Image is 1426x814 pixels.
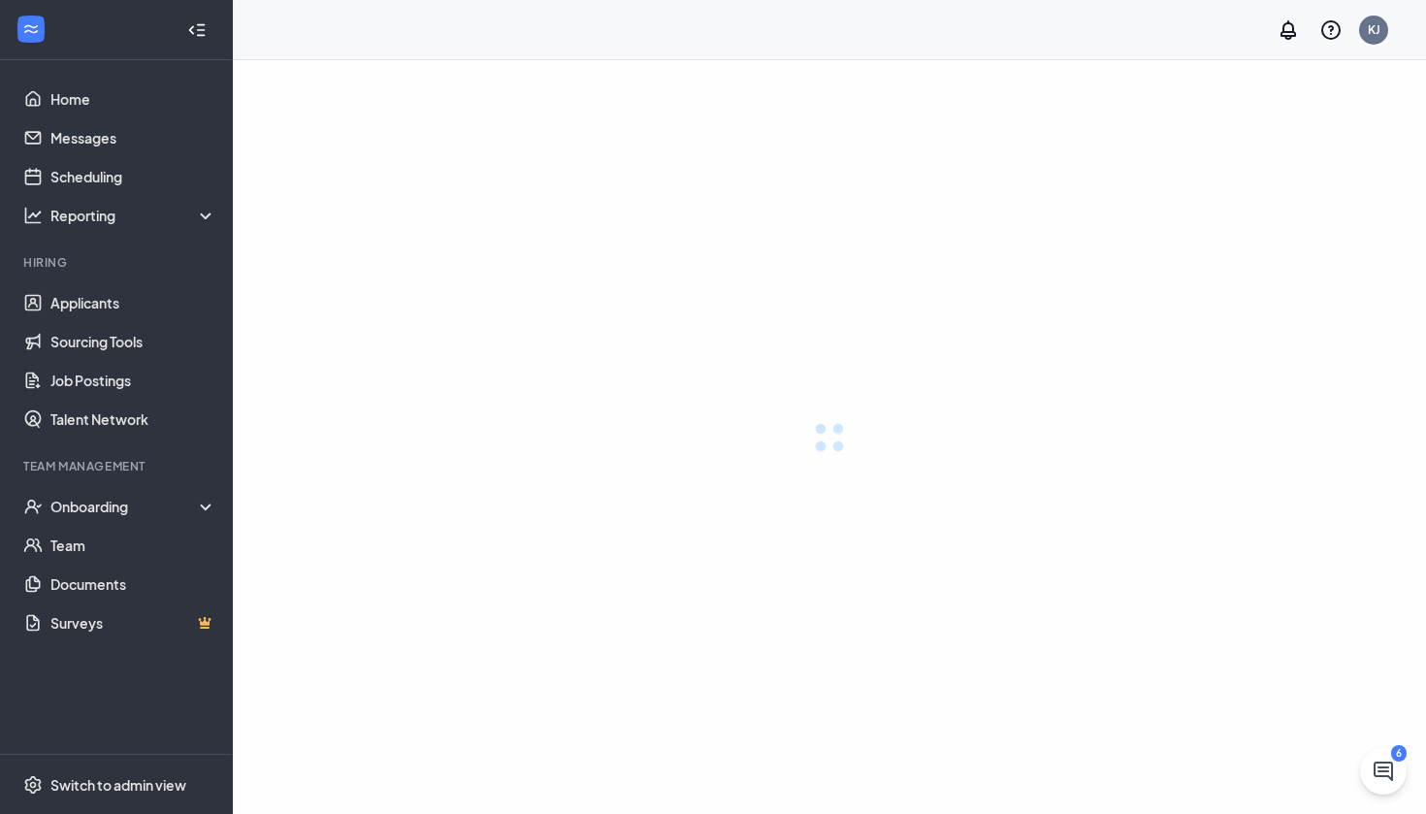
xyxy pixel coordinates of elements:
a: Documents [50,565,216,603]
a: Home [50,80,216,118]
a: Applicants [50,283,216,322]
svg: Collapse [187,20,207,40]
div: Switch to admin view [50,775,186,795]
svg: UserCheck [23,497,43,516]
a: Talent Network [50,400,216,439]
a: Sourcing Tools [50,322,216,361]
div: Reporting [50,206,217,225]
svg: Settings [23,775,43,795]
a: Team [50,526,216,565]
svg: WorkstreamLogo [21,19,41,39]
a: Scheduling [50,157,216,196]
svg: ChatActive [1372,760,1395,783]
div: Hiring [23,254,212,271]
a: Job Postings [50,361,216,400]
div: 6 [1391,745,1407,762]
div: Onboarding [50,497,217,516]
div: KJ [1368,21,1380,38]
svg: QuestionInfo [1319,18,1343,42]
svg: Analysis [23,206,43,225]
a: SurveysCrown [50,603,216,642]
svg: Notifications [1277,18,1300,42]
a: Messages [50,118,216,157]
div: Team Management [23,458,212,474]
button: ChatActive [1360,748,1407,795]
